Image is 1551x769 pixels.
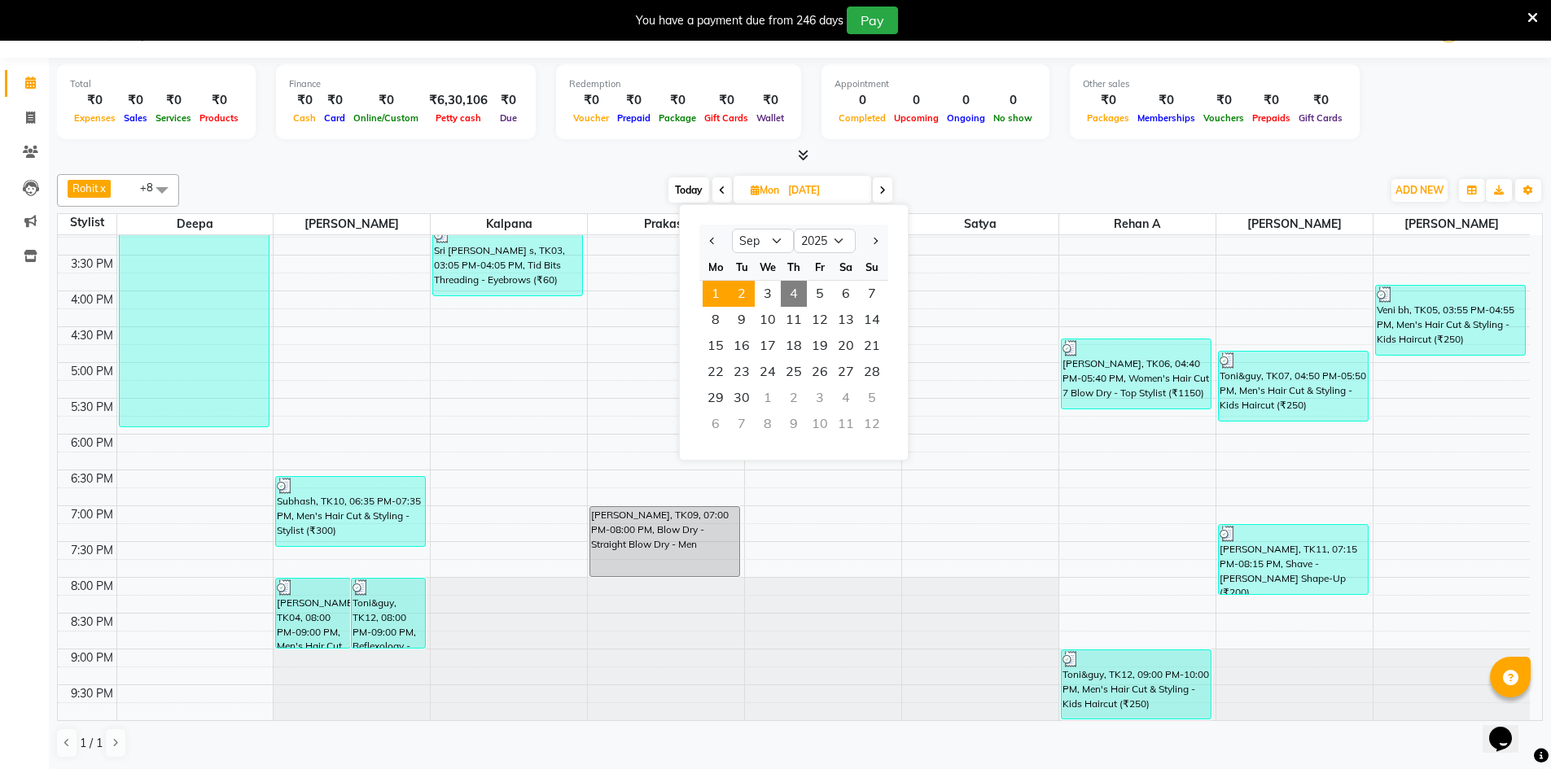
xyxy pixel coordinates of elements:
[68,542,116,559] div: 7:30 PM
[989,112,1036,124] span: No show
[703,307,729,333] div: Monday, September 8, 2025
[1059,214,1216,234] span: Rehan A
[729,359,755,385] span: 23
[703,333,729,359] span: 15
[117,214,274,234] span: Deepa
[755,359,781,385] div: Wednesday, September 24, 2025
[58,214,116,231] div: Stylist
[781,333,807,359] div: Thursday, September 18, 2025
[729,411,755,437] div: Tuesday, October 7, 2025
[890,112,943,124] span: Upcoming
[68,578,116,595] div: 8:00 PM
[1083,91,1133,110] div: ₹0
[320,112,349,124] span: Card
[68,327,116,344] div: 4:30 PM
[703,254,729,280] div: Mo
[68,256,116,273] div: 3:30 PM
[807,307,833,333] span: 12
[752,112,788,124] span: Wallet
[859,333,885,359] div: Sunday, September 21, 2025
[72,181,99,194] span: Rohit
[989,91,1036,110] div: 0
[859,281,885,307] div: Sunday, September 7, 2025
[423,91,494,110] div: ₹6,30,106
[859,359,885,385] div: Sunday, September 28, 2025
[835,91,890,110] div: 0
[833,281,859,307] div: Saturday, September 6, 2025
[120,112,151,124] span: Sales
[80,735,103,752] span: 1 / 1
[859,385,885,411] div: Sunday, October 5, 2025
[833,333,859,359] div: Saturday, September 20, 2025
[833,333,859,359] span: 20
[140,181,165,194] span: +8
[68,649,116,666] div: 9:00 PM
[868,228,882,254] button: Next month
[783,178,865,203] input: 2025-09-01
[807,254,833,280] div: Fr
[781,281,807,307] div: Thursday, September 4, 2025
[859,307,885,333] div: Sunday, September 14, 2025
[755,359,781,385] span: 24
[433,226,582,295] div: Sri [PERSON_NAME] s, TK03, 03:05 PM-04:05 PM, Tid Bits Threading - Eyebrows (₹60)
[781,411,807,437] div: Thursday, October 9, 2025
[1133,91,1199,110] div: ₹0
[833,307,859,333] span: 13
[859,254,885,280] div: Su
[1374,214,1531,234] span: [PERSON_NAME]
[835,112,890,124] span: Completed
[890,91,943,110] div: 0
[1248,91,1295,110] div: ₹0
[703,333,729,359] div: Monday, September 15, 2025
[902,214,1058,234] span: Satya
[120,91,151,110] div: ₹0
[431,214,587,234] span: Kalpana
[859,307,885,333] span: 14
[755,307,781,333] span: 10
[755,281,781,307] span: 3
[1376,286,1526,355] div: Veni bh, TK05, 03:55 PM-04:55 PM, Men's Hair Cut & Styling - Kids Haircut (₹250)
[781,333,807,359] span: 18
[320,91,349,110] div: ₹0
[276,579,350,648] div: [PERSON_NAME], TK04, 08:00 PM-09:00 PM, Men's Hair Cut & Styling - Kids Haircut
[729,281,755,307] div: Tuesday, September 2, 2025
[1062,339,1211,409] div: [PERSON_NAME], TK06, 04:40 PM-05:40 PM, Women's Hair Cut 7 Blow Dry - Top Stylist (₹1150)
[703,307,729,333] span: 8
[1133,112,1199,124] span: Memberships
[729,359,755,385] div: Tuesday, September 23, 2025
[729,333,755,359] div: Tuesday, September 16, 2025
[68,470,116,487] div: 6:30 PM
[195,112,243,124] span: Products
[1483,704,1535,753] iframe: chat widget
[755,254,781,280] div: We
[68,506,116,523] div: 7:00 PM
[859,281,885,307] span: 7
[703,385,729,411] div: Monday, September 29, 2025
[729,385,755,411] div: Tuesday, September 30, 2025
[68,435,116,452] div: 6:00 PM
[729,254,755,280] div: Tu
[1062,650,1211,719] div: Toni&guy, TK12, 09:00 PM-10:00 PM, Men's Hair Cut & Styling - Kids Haircut (₹250)
[703,359,729,385] span: 22
[807,281,833,307] div: Friday, September 5, 2025
[276,477,425,546] div: Subhash, TK10, 06:35 PM-07:35 PM, Men's Hair Cut & Styling - Stylist (₹300)
[1219,352,1368,421] div: Toni&guy, TK07, 04:50 PM-05:50 PM, Men's Hair Cut & Styling - Kids Haircut (₹250)
[755,385,781,411] div: Wednesday, October 1, 2025
[729,307,755,333] span: 9
[1083,112,1133,124] span: Packages
[706,228,720,254] button: Previous month
[732,229,794,253] select: Select month
[70,112,120,124] span: Expenses
[1395,184,1444,196] span: ADD NEW
[349,112,423,124] span: Online/Custom
[755,333,781,359] div: Wednesday, September 17, 2025
[835,77,1036,91] div: Appointment
[755,281,781,307] div: Wednesday, September 3, 2025
[833,254,859,280] div: Sa
[613,112,655,124] span: Prepaid
[807,333,833,359] span: 19
[755,307,781,333] div: Wednesday, September 10, 2025
[729,281,755,307] span: 2
[1199,91,1248,110] div: ₹0
[289,112,320,124] span: Cash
